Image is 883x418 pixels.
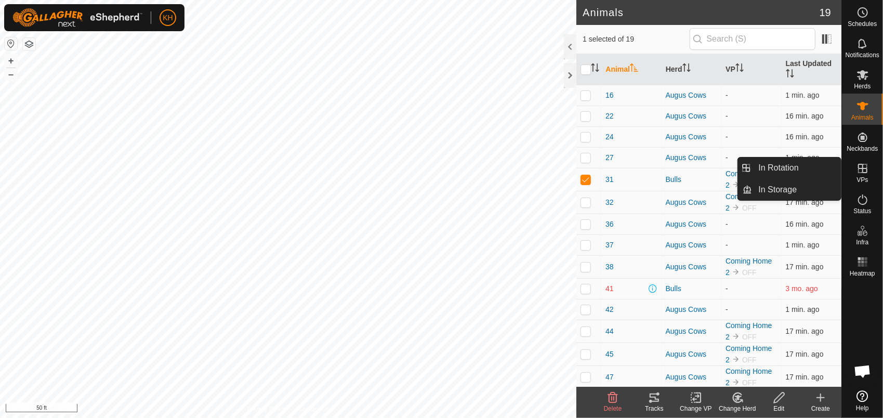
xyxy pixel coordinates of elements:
[591,65,599,73] p-sorticon: Activate to sort
[605,304,614,315] span: 42
[786,71,794,79] p-sorticon: Activate to sort
[666,197,717,208] div: Augus Cows
[605,283,614,294] span: 41
[726,257,772,277] a: Coming Home 2
[753,158,841,178] a: In Rotation
[854,83,871,89] span: Herds
[759,162,799,174] span: In Rotation
[605,152,614,163] span: 27
[726,169,772,189] a: Coming Home 2
[675,404,717,413] div: Change VP
[666,240,717,251] div: Augus Cows
[666,132,717,142] div: Augus Cows
[732,355,740,363] img: to
[753,179,841,200] a: In Storage
[726,153,728,162] app-display-virtual-paddock-transition: -
[856,405,869,411] span: Help
[847,356,878,387] div: Open chat
[759,184,797,196] span: In Storage
[742,356,757,364] span: OFF
[605,372,614,383] span: 47
[786,198,824,206] span: Oct 12, 2025, 7:38 PM
[786,153,820,162] span: Oct 12, 2025, 7:53 PM
[666,326,717,337] div: Augus Cows
[732,378,740,386] img: to
[601,54,661,85] th: Animal
[630,65,638,73] p-sorticon: Activate to sort
[605,174,614,185] span: 31
[605,197,614,208] span: 32
[682,65,691,73] p-sorticon: Activate to sort
[742,333,757,341] span: OFF
[726,91,728,99] app-display-virtual-paddock-transition: -
[666,174,717,185] div: Bulls
[605,111,614,122] span: 22
[726,321,772,341] a: Coming Home 2
[726,284,728,293] app-display-virtual-paddock-transition: -
[666,283,717,294] div: Bulls
[786,241,820,249] span: Oct 12, 2025, 7:53 PM
[726,133,728,141] app-display-virtual-paddock-transition: -
[842,386,883,415] a: Help
[742,268,757,277] span: OFF
[605,132,614,142] span: 24
[786,305,820,313] span: Oct 12, 2025, 7:53 PM
[732,268,740,276] img: to
[247,404,286,414] a: Privacy Policy
[5,68,17,81] button: –
[786,373,824,381] span: Oct 12, 2025, 7:38 PM
[782,54,841,85] th: Last Updated
[666,349,717,360] div: Augus Cows
[856,177,868,183] span: VPs
[758,404,800,413] div: Edit
[23,38,35,50] button: Map Layers
[726,344,772,364] a: Coming Home 2
[298,404,329,414] a: Contact Us
[717,404,758,413] div: Change Herd
[786,327,824,335] span: Oct 12, 2025, 7:38 PM
[726,192,772,212] a: Coming Home 2
[853,208,871,214] span: Status
[742,204,757,212] span: OFF
[846,52,879,58] span: Notifications
[732,180,740,189] img: to
[662,54,721,85] th: Herd
[820,5,831,20] span: 19
[732,203,740,212] img: to
[738,179,841,200] li: In Storage
[721,54,781,85] th: VP
[786,284,818,293] span: Jun 13, 2025, 10:53 AM
[735,65,744,73] p-sorticon: Activate to sort
[605,262,614,272] span: 38
[666,152,717,163] div: Augus Cows
[605,240,614,251] span: 37
[605,326,614,337] span: 44
[583,6,819,19] h2: Animals
[742,378,757,387] span: OFF
[726,367,772,387] a: Coming Home 2
[583,34,689,45] span: 1 selected of 19
[738,158,841,178] li: In Rotation
[786,263,824,271] span: Oct 12, 2025, 7:37 PM
[726,305,728,313] app-display-virtual-paddock-transition: -
[856,239,868,245] span: Infra
[732,332,740,341] img: to
[666,90,717,101] div: Augus Cows
[851,114,874,121] span: Animals
[786,91,820,99] span: Oct 12, 2025, 7:53 PM
[634,404,675,413] div: Tracks
[605,219,614,230] span: 36
[666,262,717,272] div: Augus Cows
[666,111,717,122] div: Augus Cows
[786,112,824,120] span: Oct 12, 2025, 7:38 PM
[726,220,728,228] app-display-virtual-paddock-transition: -
[850,270,875,277] span: Heatmap
[5,55,17,67] button: +
[786,220,824,228] span: Oct 12, 2025, 7:38 PM
[12,8,142,27] img: Gallagher Logo
[666,372,717,383] div: Augus Cows
[604,405,622,412] span: Delete
[163,12,173,23] span: KH
[605,90,614,101] span: 16
[666,219,717,230] div: Augus Cows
